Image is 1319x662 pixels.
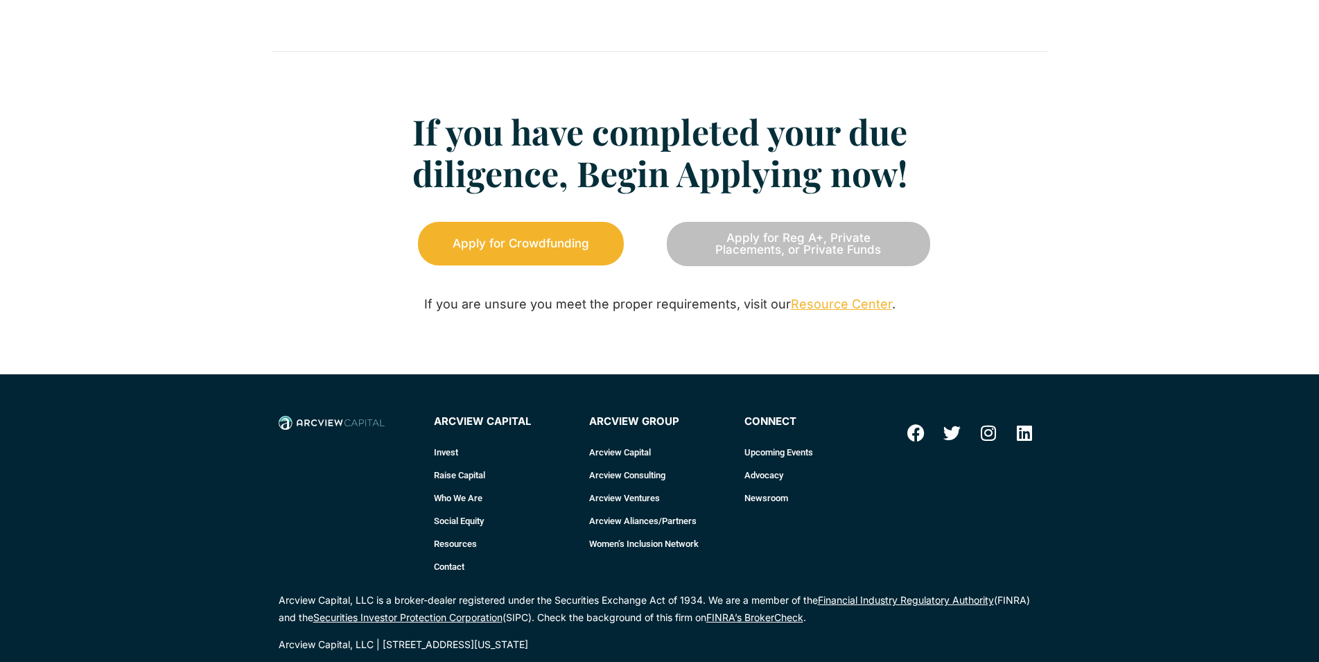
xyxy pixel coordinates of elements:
[434,555,575,578] a: Contact
[589,441,731,464] a: Arcview Capital
[434,509,575,532] a: Social Equity
[744,441,886,464] a: Upcoming Events
[434,487,575,509] a: Who We Are
[589,532,731,555] a: Women’s Inclusion Network
[453,238,589,250] span: Apply for Crowdfunding
[744,487,886,509] a: Newsroom
[744,416,886,428] h4: connect
[791,297,892,311] a: Resource Center
[667,222,930,266] a: Apply for Reg A+, Private Placements, or Private Funds
[701,232,896,256] span: Apply for Reg A+, Private Placements, or Private Funds
[434,441,575,464] a: Invest
[706,611,803,623] a: FINRA’s BrokerCheck
[589,416,731,428] h4: Arcview Group
[744,464,886,487] a: Advocacy
[390,111,930,194] h2: If you have completed your due diligence, Begin Applying now!
[390,294,930,315] div: If you are unsure you meet the proper requirements, visit our .
[434,416,575,428] h4: Arcview Capital
[434,464,575,487] a: Raise Capital
[279,640,1041,650] div: Arcview Capital, LLC | [STREET_ADDRESS][US_STATE]
[589,509,731,532] a: Arcview Aliances/Partners
[418,222,624,265] a: Apply for Crowdfunding
[589,464,731,487] a: Arcview Consulting
[818,594,994,606] a: Financial Industry Regulatory Authority
[313,611,503,623] a: Securities Investor Protection Corporation
[279,592,1041,626] p: Arcview Capital, LLC is a broker-dealer registered under the Securities Exchange Act of 1934. We ...
[434,532,575,555] a: Resources
[589,487,731,509] a: Arcview Ventures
